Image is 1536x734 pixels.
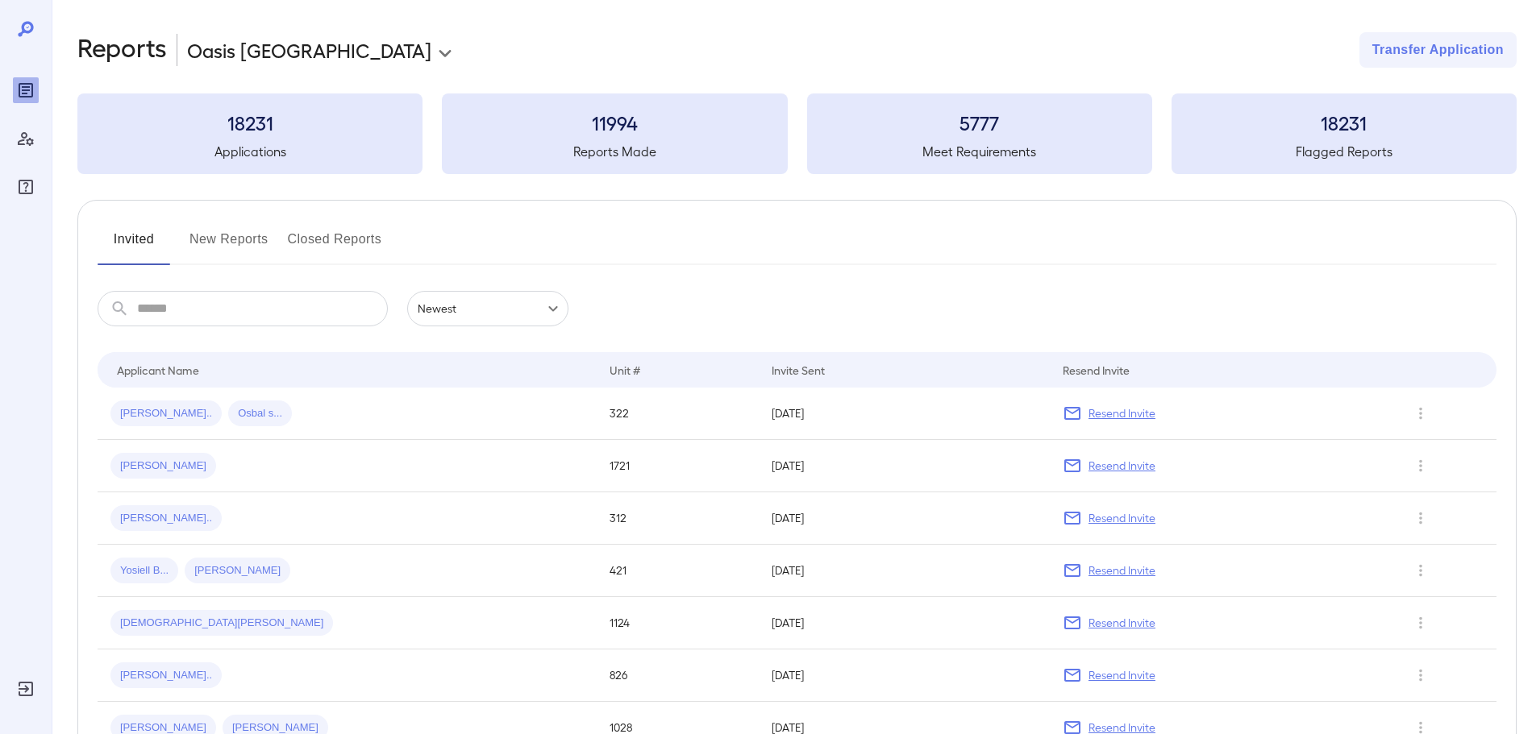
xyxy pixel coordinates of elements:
h5: Applications [77,142,423,161]
button: Row Actions [1408,558,1434,583]
button: New Reports [189,226,268,265]
span: [PERSON_NAME] [185,563,290,578]
button: Row Actions [1408,505,1434,531]
span: [DEMOGRAPHIC_DATA][PERSON_NAME] [110,616,333,631]
td: 322 [597,388,759,440]
summary: 18231Applications11994Reports Made5777Meet Requirements18231Flagged Reports [77,93,1517,174]
span: [PERSON_NAME] [110,458,216,474]
button: Transfer Application [1359,32,1517,68]
span: Osbal s... [228,406,292,421]
button: Row Actions [1408,453,1434,479]
button: Row Actions [1408,662,1434,688]
p: Resend Invite [1089,458,1155,474]
div: Resend Invite [1063,360,1130,379]
h2: Reports [77,32,167,68]
td: 826 [597,649,759,702]
td: [DATE] [759,440,1050,492]
button: Closed Reports [288,226,382,265]
div: Reports [13,77,39,103]
td: 421 [597,545,759,597]
h5: Reports Made [442,142,787,161]
div: FAQ [13,174,39,200]
div: Newest [407,291,568,326]
div: Manage Users [13,126,39,151]
div: Applicant Name [117,360,199,379]
td: [DATE] [759,597,1050,649]
div: Log Out [13,676,39,702]
p: Resend Invite [1089,562,1155,578]
h5: Flagged Reports [1172,142,1517,161]
span: [PERSON_NAME].. [110,511,222,526]
p: Resend Invite [1089,405,1155,421]
p: Resend Invite [1089,510,1155,526]
p: Resend Invite [1089,667,1155,683]
p: Oasis [GEOGRAPHIC_DATA] [187,37,431,63]
h3: 11994 [442,110,787,135]
td: 1721 [597,440,759,492]
button: Invited [98,226,170,265]
td: [DATE] [759,388,1050,440]
span: [PERSON_NAME].. [110,668,222,683]
td: 1124 [597,597,759,649]
td: 312 [597,492,759,545]
div: Invite Sent [772,360,825,379]
p: Resend Invite [1089,615,1155,631]
h3: 5777 [807,110,1152,135]
div: Unit # [610,360,640,379]
span: [PERSON_NAME].. [110,406,222,421]
span: Yosiell B... [110,563,178,578]
h5: Meet Requirements [807,142,1152,161]
td: [DATE] [759,649,1050,702]
button: Row Actions [1408,610,1434,636]
h3: 18231 [77,110,423,135]
button: Row Actions [1408,400,1434,426]
td: [DATE] [759,492,1050,545]
td: [DATE] [759,545,1050,597]
h3: 18231 [1172,110,1517,135]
